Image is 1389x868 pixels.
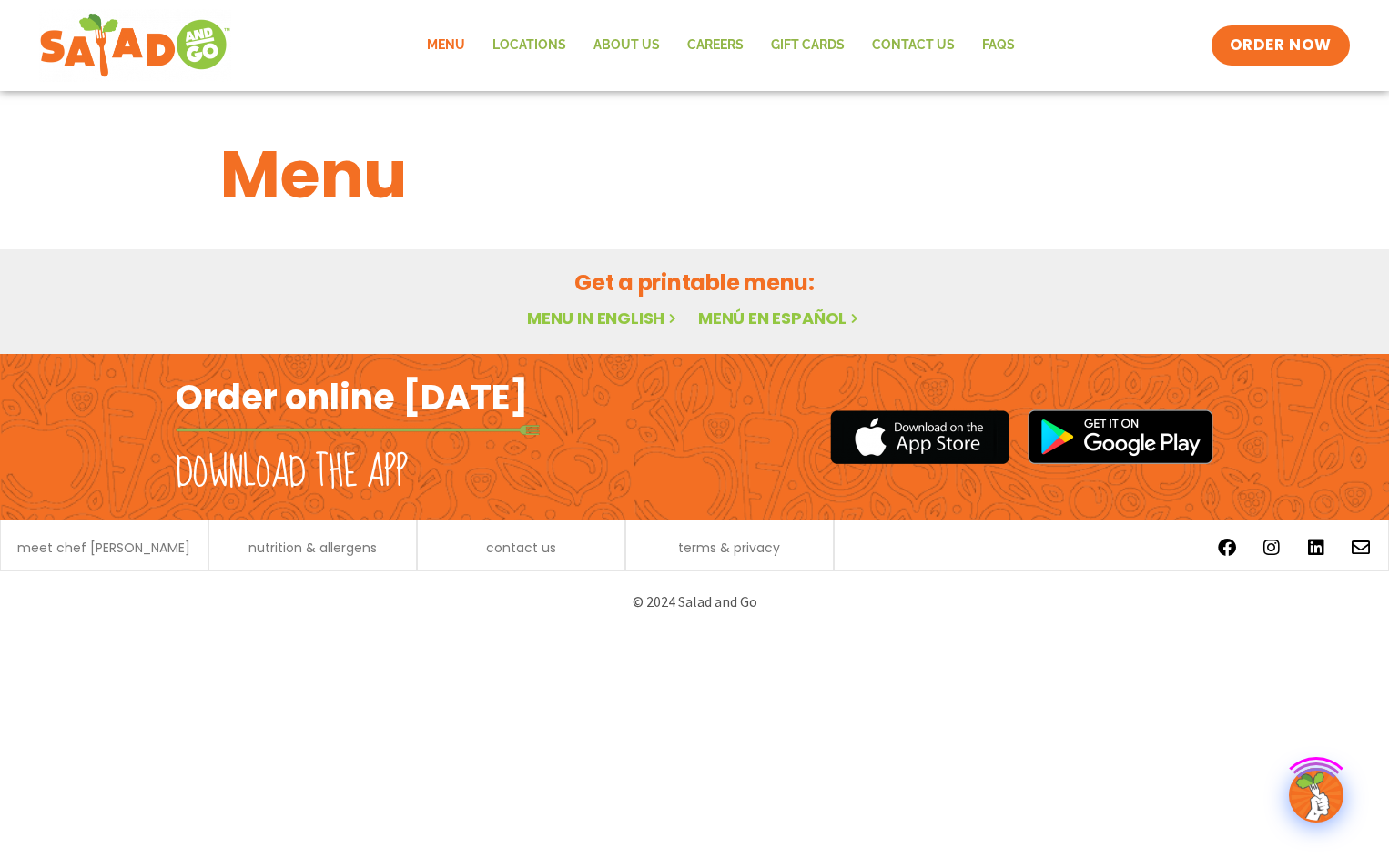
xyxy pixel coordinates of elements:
a: Menu [413,25,479,66]
p: © 2024 Salad and Go [185,590,1204,614]
h1: Menu [220,126,1169,224]
h2: Order online [DATE] [176,375,528,419]
a: contact us [486,541,556,554]
a: terms & privacy [678,541,780,554]
a: Contact Us [858,25,968,66]
img: appstore [830,408,1009,467]
a: Careers [674,25,757,66]
nav: Menu [413,25,1029,66]
a: Menú en español [698,307,862,329]
a: Menu in English [527,307,680,329]
a: About Us [580,25,674,66]
a: ORDER NOW [1212,25,1350,66]
img: fork [176,425,540,435]
a: Locations [479,25,580,66]
a: nutrition & allergens [248,541,377,554]
a: GIFT CARDS [757,25,858,66]
a: FAQs [968,25,1029,66]
img: google_play [1028,409,1213,464]
a: meet chef [PERSON_NAME] [17,541,190,554]
h2: Get a printable menu: [220,267,1169,298]
span: ORDER NOW [1230,35,1332,56]
h2: Download the app [176,448,408,499]
img: new-SAG-logo-768×292 [39,9,231,82]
